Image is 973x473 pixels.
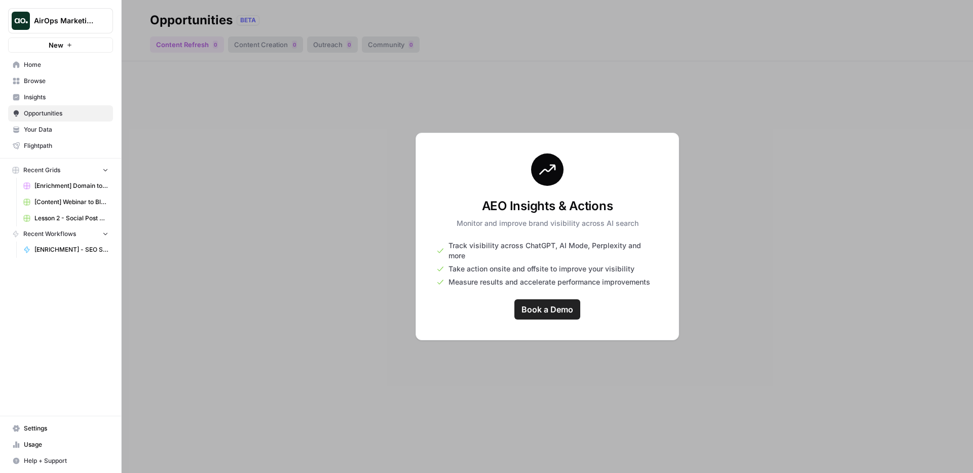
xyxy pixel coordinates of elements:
[19,178,113,194] a: [Enrichment] Domain to SEO Stats
[24,109,108,118] span: Opportunities
[8,437,113,453] a: Usage
[19,242,113,258] a: [ENRICHMENT] - SEO Stats for Domain
[19,210,113,226] a: Lesson 2 - Social Post Generator Grid
[24,456,108,465] span: Help + Support
[24,440,108,449] span: Usage
[23,166,60,175] span: Recent Grids
[49,40,63,50] span: New
[8,73,113,89] a: Browse
[24,141,108,150] span: Flightpath
[34,16,95,26] span: AirOps Marketing
[8,105,113,122] a: Opportunities
[448,241,658,261] span: Track visibility across ChatGPT, AI Mode, Perplexity and more
[448,277,650,287] span: Measure results and accelerate performance improvements
[457,218,639,228] p: Monitor and improve brand visibility across AI search
[8,89,113,105] a: Insights
[8,453,113,469] button: Help + Support
[24,76,108,86] span: Browse
[34,245,108,254] span: [ENRICHMENT] - SEO Stats for Domain
[34,198,108,207] span: [Content] Webinar to Blog Post Grid
[24,60,108,69] span: Home
[34,214,108,223] span: Lesson 2 - Social Post Generator Grid
[514,299,580,320] a: Book a Demo
[8,138,113,154] a: Flightpath
[8,122,113,138] a: Your Data
[24,125,108,134] span: Your Data
[521,303,573,316] span: Book a Demo
[457,198,639,214] h3: AEO Insights & Actions
[23,229,76,239] span: Recent Workflows
[12,12,30,30] img: AirOps Marketing Logo
[448,264,634,274] span: Take action onsite and offsite to improve your visibility
[8,8,113,33] button: Workspace: AirOps Marketing
[34,181,108,190] span: [Enrichment] Domain to SEO Stats
[8,37,113,53] button: New
[8,163,113,178] button: Recent Grids
[24,93,108,102] span: Insights
[24,424,108,433] span: Settings
[8,226,113,242] button: Recent Workflows
[8,420,113,437] a: Settings
[8,57,113,73] a: Home
[19,194,113,210] a: [Content] Webinar to Blog Post Grid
